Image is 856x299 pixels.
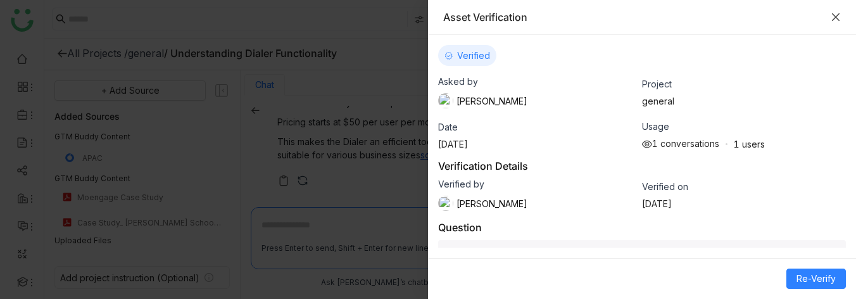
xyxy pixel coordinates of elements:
div: 1 users [734,139,765,149]
button: Re-Verify [786,269,846,289]
div: Asset Verification [443,10,824,24]
div: [PERSON_NAME] [438,93,527,108]
span: [DATE] [642,198,672,209]
span: Re-Verify [796,272,836,286]
span: Project [642,79,672,89]
span: Verified by [438,179,484,189]
img: views.svg [642,139,652,149]
span: Date [438,122,458,132]
div: Question [438,221,482,234]
img: 619b7b4f13e9234403e7079e [438,196,453,211]
img: 619b7b4f13e9234403e7079e [438,93,453,108]
span: [DATE] [438,139,468,149]
div: What is [PERSON_NAME] ? [438,240,846,266]
div: Verification Details [438,160,846,172]
span: Asked by [438,76,478,87]
span: Verified [457,50,490,61]
div: [PERSON_NAME] [438,196,527,211]
span: Usage [642,121,669,132]
div: 1 conversations [642,138,719,149]
button: Close [831,12,841,22]
span: Verified on [642,181,688,192]
span: general [642,96,674,106]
